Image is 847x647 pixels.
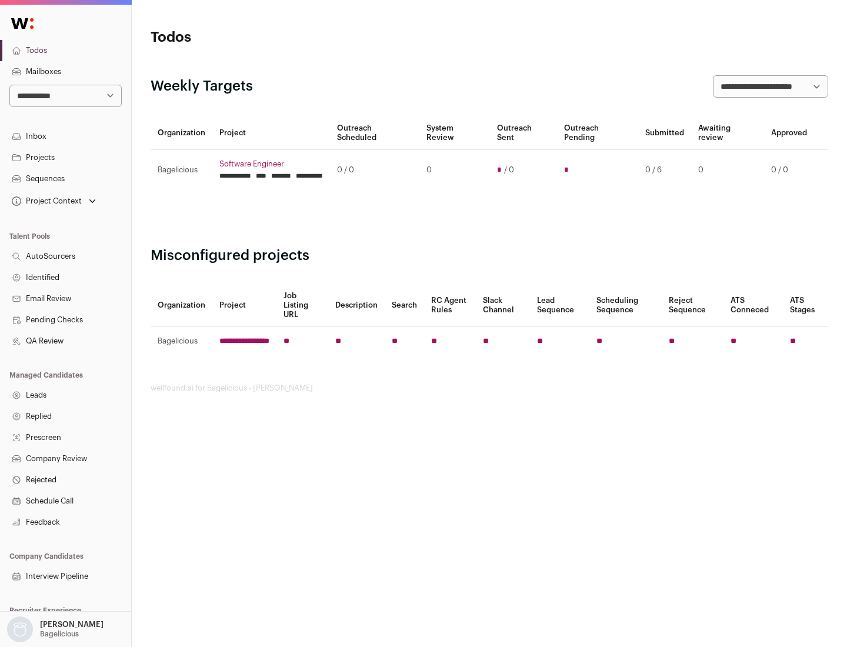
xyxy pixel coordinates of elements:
img: nopic.png [7,616,33,642]
td: 0 / 0 [764,150,814,191]
td: Bagelicious [151,150,212,191]
th: Job Listing URL [276,284,328,327]
td: 0 / 6 [638,150,691,191]
div: Project Context [9,196,82,206]
th: RC Agent Rules [424,284,475,327]
p: Bagelicious [40,629,79,639]
td: Bagelicious [151,327,212,356]
th: ATS Conneced [723,284,782,327]
th: Approved [764,116,814,150]
a: Software Engineer [219,159,323,169]
th: Outreach Pending [557,116,638,150]
th: Reject Sequence [662,284,724,327]
td: 0 / 0 [330,150,419,191]
th: Project [212,284,276,327]
button: Open dropdown [5,616,106,642]
h1: Todos [151,28,376,47]
th: System Review [419,116,489,150]
th: Lead Sequence [530,284,589,327]
th: Organization [151,116,212,150]
th: Search [385,284,424,327]
td: 0 [691,150,764,191]
p: [PERSON_NAME] [40,620,104,629]
th: Organization [151,284,212,327]
th: Awaiting review [691,116,764,150]
th: Submitted [638,116,691,150]
th: Scheduling Sequence [589,284,662,327]
th: ATS Stages [783,284,828,327]
th: Description [328,284,385,327]
span: / 0 [504,165,514,175]
img: Wellfound [5,12,40,35]
button: Open dropdown [9,193,98,209]
h2: Weekly Targets [151,77,253,96]
th: Slack Channel [476,284,530,327]
th: Project [212,116,330,150]
footer: wellfound:ai for Bagelicious - [PERSON_NAME] [151,383,828,393]
td: 0 [419,150,489,191]
h2: Misconfigured projects [151,246,828,265]
th: Outreach Sent [490,116,558,150]
th: Outreach Scheduled [330,116,419,150]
